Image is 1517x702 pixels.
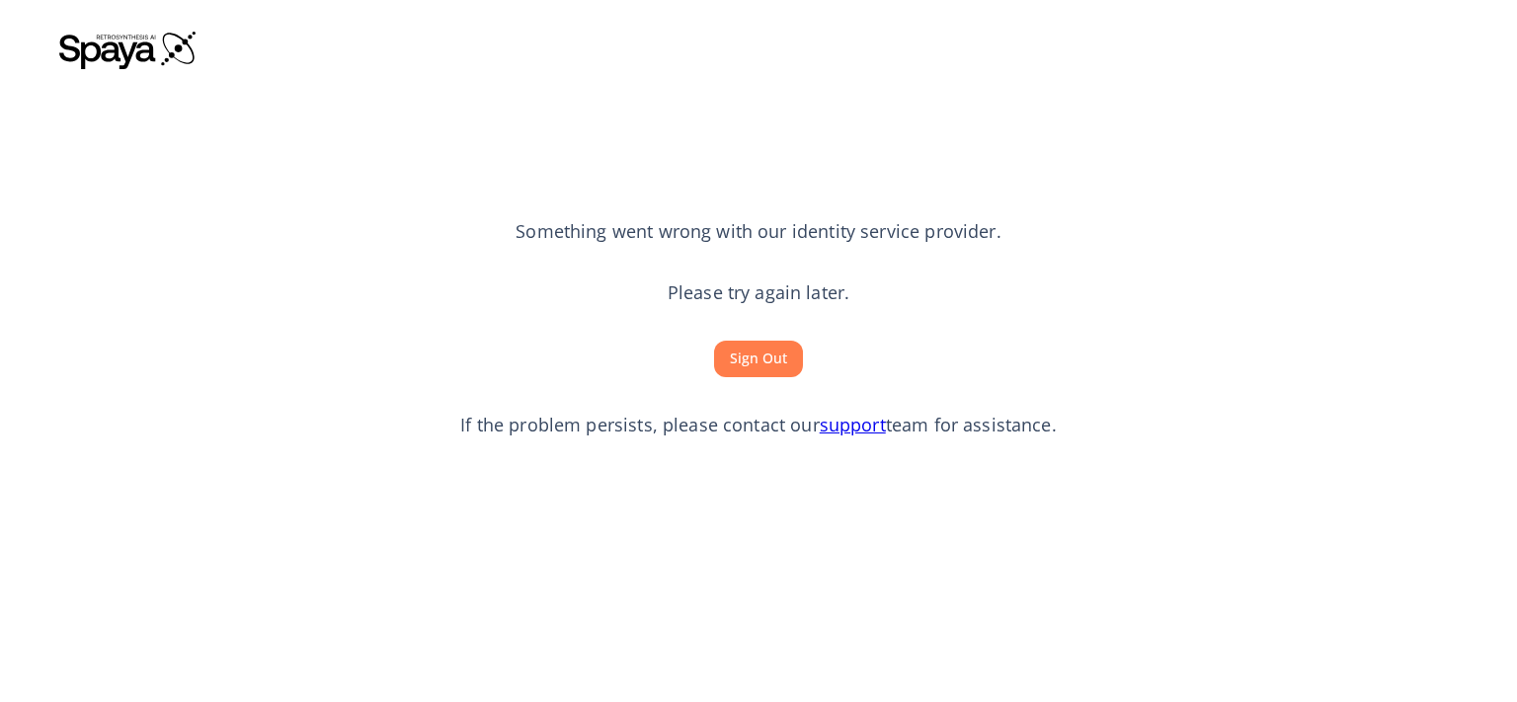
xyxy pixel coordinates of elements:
p: If the problem persists, please contact our team for assistance. [460,413,1057,438]
p: Please try again later. [668,280,849,306]
a: support [820,413,886,436]
img: Spaya logo [59,30,198,69]
button: Sign Out [714,341,803,377]
p: Something went wrong with our identity service provider. [516,219,1000,245]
